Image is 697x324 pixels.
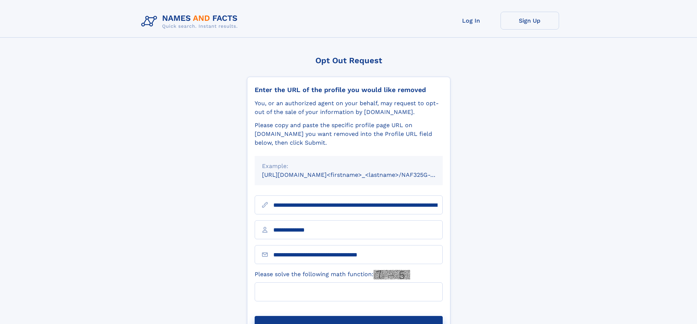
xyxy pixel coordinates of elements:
[255,121,443,147] div: Please copy and paste the specific profile page URL on [DOMAIN_NAME] you want removed into the Pr...
[501,12,559,30] a: Sign Up
[262,162,435,171] div: Example:
[255,86,443,94] div: Enter the URL of the profile you would like removed
[138,12,244,31] img: Logo Names and Facts
[255,270,410,279] label: Please solve the following math function:
[262,171,457,178] small: [URL][DOMAIN_NAME]<firstname>_<lastname>/NAF325G-xxxxxxxx
[255,99,443,117] div: You, or an authorized agent on your behalf, may request to opt-out of the sale of your informatio...
[442,12,501,30] a: Log In
[247,56,450,65] div: Opt Out Request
